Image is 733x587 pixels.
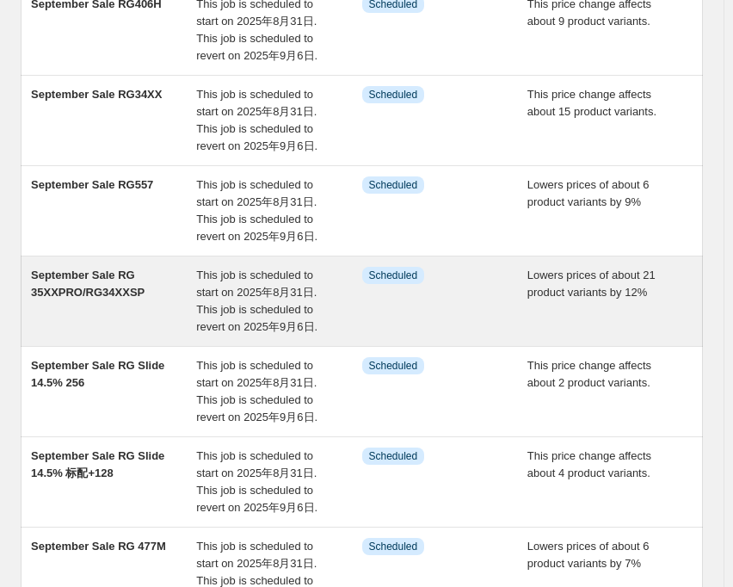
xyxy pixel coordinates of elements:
span: This job is scheduled to start on 2025年8月31日. This job is scheduled to revert on 2025年9月6日. [196,269,317,333]
span: Lowers prices of about 21 product variants by 12% [527,269,656,299]
span: Scheduled [369,540,418,553]
span: Scheduled [369,449,418,463]
span: Scheduled [369,178,418,192]
span: This job is scheduled to start on 2025年8月31日. This job is scheduled to revert on 2025年9月6日. [196,359,317,423]
span: September Sale RG Slide 14.5% 256 [31,359,164,389]
span: This job is scheduled to start on 2025年8月31日. This job is scheduled to revert on 2025年9月6日. [196,449,317,514]
span: September Sale RG557 [31,178,153,191]
span: This job is scheduled to start on 2025年8月31日. This job is scheduled to revert on 2025年9月6日. [196,178,317,243]
span: Lowers prices of about 6 product variants by 9% [527,178,650,208]
span: Scheduled [369,269,418,282]
span: This job is scheduled to start on 2025年8月31日. This job is scheduled to revert on 2025年9月6日. [196,88,317,152]
span: September Sale RG 35XXPRO/RG34XXSP [31,269,145,299]
span: September Sale RG34XX [31,88,162,101]
span: Scheduled [369,359,418,373]
span: This price change affects about 2 product variants. [527,359,651,389]
span: September Sale RG 477M [31,540,166,553]
span: September Sale RG Slide 14.5% 标配+128 [31,449,164,479]
span: Scheduled [369,88,418,102]
span: This price change affects about 15 product variants. [527,88,656,118]
span: Lowers prices of about 6 product variants by 7% [527,540,650,570]
span: This price change affects about 4 product variants. [527,449,651,479]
